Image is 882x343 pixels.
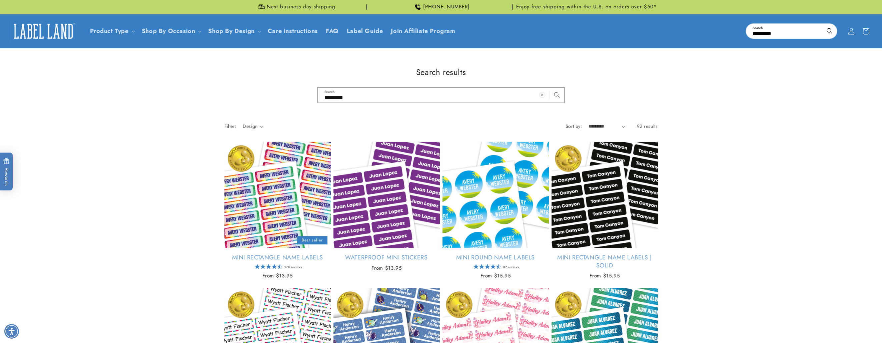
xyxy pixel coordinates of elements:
[138,23,204,39] summary: Shop By Occasion
[822,24,837,38] button: Search
[208,27,254,35] a: Shop By Design
[742,312,875,336] iframe: Gorgias Floating Chat
[4,324,19,339] div: Accessibility Menu
[142,27,195,35] span: Shop By Occasion
[535,88,550,102] button: Clear search term
[224,67,658,77] h1: Search results
[86,23,138,39] summary: Product Type
[243,123,263,130] summary: Design (0 selected)
[90,27,129,35] a: Product Type
[552,254,658,269] a: Mini Rectangle Name Labels | Solid
[550,88,564,102] button: Search
[333,254,440,261] a: Waterproof Mini Stickers
[347,27,383,35] span: Label Guide
[8,18,79,44] a: Label Land
[443,254,549,261] a: Mini Round Name Labels
[204,23,263,39] summary: Shop By Design
[566,123,582,130] label: Sort by:
[423,4,470,10] span: [PHONE_NUMBER]
[5,290,84,310] iframe: Sign Up via Text for Offers
[243,123,257,130] span: Design
[3,158,10,186] span: Rewards
[224,254,331,261] a: Mini Rectangle Name Labels
[326,27,339,35] span: FAQ
[637,123,658,130] span: 92 results
[343,23,387,39] a: Label Guide
[224,123,236,130] h2: Filter:
[516,4,657,10] span: Enjoy free shipping within the U.S. on orders over $50*
[391,27,455,35] span: Join Affiliate Program
[387,23,459,39] a: Join Affiliate Program
[808,24,822,38] button: Clear search term
[10,21,77,42] img: Label Land
[322,23,343,39] a: FAQ
[264,23,322,39] a: Care instructions
[267,4,335,10] span: Next business day shipping
[268,27,318,35] span: Care instructions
